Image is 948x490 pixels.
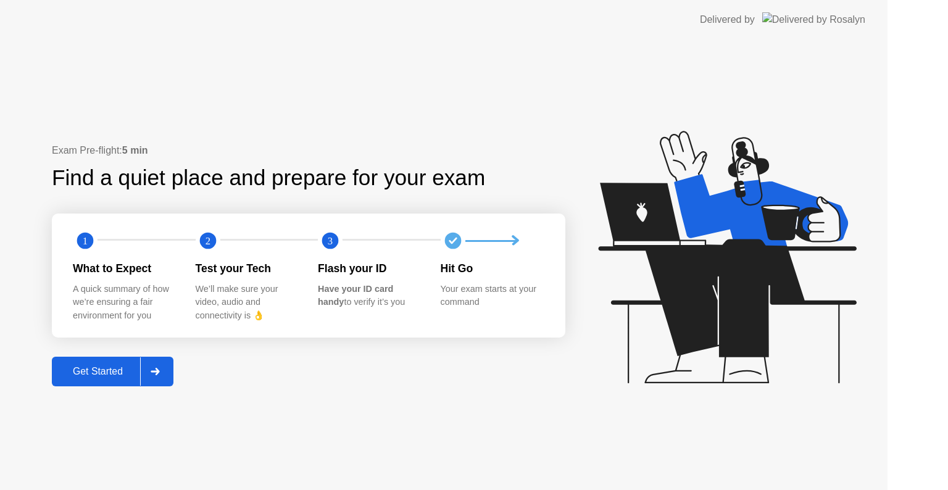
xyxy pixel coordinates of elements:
[73,283,176,323] div: A quick summary of how we’re ensuring a fair environment for you
[700,12,755,27] div: Delivered by
[52,143,565,158] div: Exam Pre-flight:
[441,260,544,276] div: Hit Go
[318,283,421,309] div: to verify it’s you
[196,260,299,276] div: Test your Tech
[318,260,421,276] div: Flash your ID
[441,283,544,309] div: Your exam starts at your command
[318,284,393,307] b: Have your ID card handy
[52,357,173,386] button: Get Started
[205,235,210,247] text: 2
[56,366,140,377] div: Get Started
[73,260,176,276] div: What to Expect
[762,12,865,27] img: Delivered by Rosalyn
[328,235,333,247] text: 3
[83,235,88,247] text: 1
[122,145,148,156] b: 5 min
[196,283,299,323] div: We’ll make sure your video, audio and connectivity is 👌
[52,162,487,194] div: Find a quiet place and prepare for your exam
